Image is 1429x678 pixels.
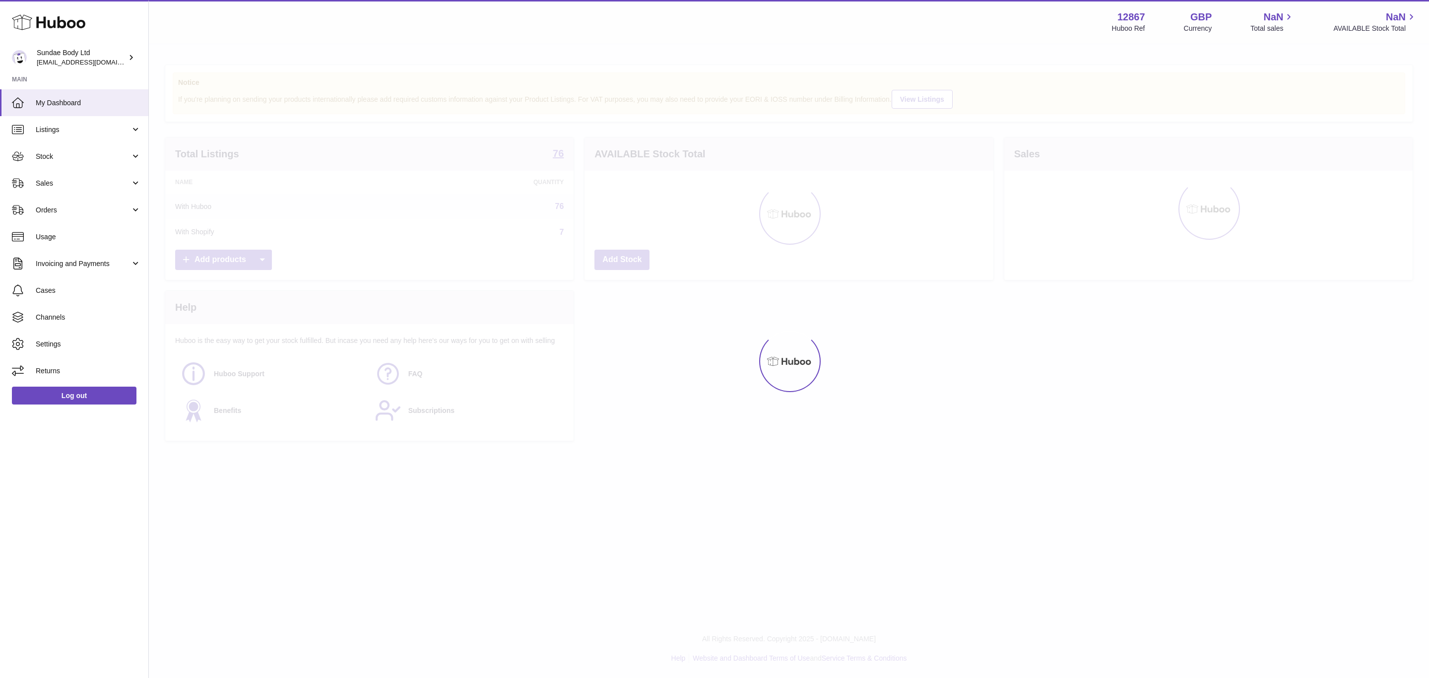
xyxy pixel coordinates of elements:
span: Sales [36,179,130,188]
div: Sundae Body Ltd [37,48,126,67]
span: [EMAIL_ADDRESS][DOMAIN_NAME] [37,58,146,66]
a: NaN Total sales [1250,10,1295,33]
span: Channels [36,313,141,322]
span: Usage [36,232,141,242]
a: Log out [12,387,136,405]
span: Returns [36,366,141,376]
span: AVAILABLE Stock Total [1333,24,1417,33]
span: Cases [36,286,141,295]
span: Orders [36,205,130,215]
div: Currency [1184,24,1212,33]
span: NaN [1386,10,1406,24]
span: Listings [36,125,130,135]
span: Invoicing and Payments [36,259,130,269]
a: NaN AVAILABLE Stock Total [1333,10,1417,33]
span: Settings [36,339,141,349]
strong: 12867 [1117,10,1145,24]
strong: GBP [1190,10,1212,24]
span: Total sales [1250,24,1295,33]
img: internalAdmin-12867@internal.huboo.com [12,50,27,65]
span: My Dashboard [36,98,141,108]
span: NaN [1263,10,1283,24]
div: Huboo Ref [1112,24,1145,33]
span: Stock [36,152,130,161]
